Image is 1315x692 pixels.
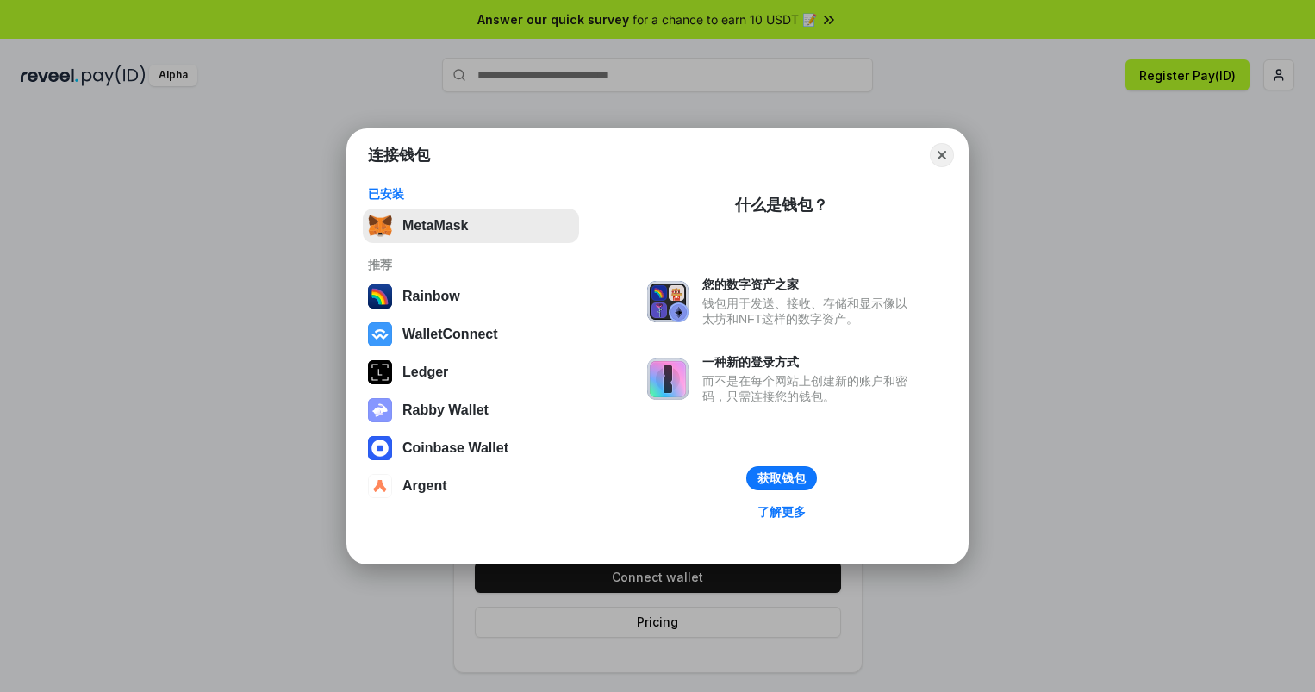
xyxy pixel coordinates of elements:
img: svg+xml,%3Csvg%20xmlns%3D%22http%3A%2F%2Fwww.w3.org%2F2000%2Fsvg%22%20width%3D%2228%22%20height%3... [368,360,392,384]
div: 您的数字资产之家 [702,277,916,292]
img: svg+xml,%3Csvg%20width%3D%22120%22%20height%3D%22120%22%20viewBox%3D%220%200%20120%20120%22%20fil... [368,284,392,309]
img: svg+xml,%3Csvg%20xmlns%3D%22http%3A%2F%2Fwww.w3.org%2F2000%2Fsvg%22%20fill%3D%22none%22%20viewBox... [368,398,392,422]
img: svg+xml,%3Csvg%20xmlns%3D%22http%3A%2F%2Fwww.w3.org%2F2000%2Fsvg%22%20fill%3D%22none%22%20viewBox... [647,358,689,400]
button: Coinbase Wallet [363,431,579,465]
img: svg+xml,%3Csvg%20xmlns%3D%22http%3A%2F%2Fwww.w3.org%2F2000%2Fsvg%22%20fill%3D%22none%22%20viewBox... [647,281,689,322]
div: MetaMask [402,218,468,234]
h1: 连接钱包 [368,145,430,165]
button: Rabby Wallet [363,393,579,427]
a: 了解更多 [747,501,816,523]
div: 获取钱包 [757,471,806,486]
img: svg+xml,%3Csvg%20fill%3D%22none%22%20height%3D%2233%22%20viewBox%3D%220%200%2035%2033%22%20width%... [368,214,392,238]
div: Coinbase Wallet [402,440,508,456]
button: 获取钱包 [746,466,817,490]
img: svg+xml,%3Csvg%20width%3D%2228%22%20height%3D%2228%22%20viewBox%3D%220%200%2028%2028%22%20fill%3D... [368,436,392,460]
button: Close [930,143,954,167]
button: WalletConnect [363,317,579,352]
button: Ledger [363,355,579,390]
img: svg+xml,%3Csvg%20width%3D%2228%22%20height%3D%2228%22%20viewBox%3D%220%200%2028%2028%22%20fill%3D... [368,474,392,498]
button: MetaMask [363,209,579,243]
div: WalletConnect [402,327,498,342]
div: 已安装 [368,186,574,202]
div: 推荐 [368,257,574,272]
div: Rainbow [402,289,460,304]
div: 而不是在每个网站上创建新的账户和密码，只需连接您的钱包。 [702,373,916,404]
div: Ledger [402,365,448,380]
div: 一种新的登录方式 [702,354,916,370]
div: Rabby Wallet [402,402,489,418]
div: Argent [402,478,447,494]
button: Rainbow [363,279,579,314]
img: svg+xml,%3Csvg%20width%3D%2228%22%20height%3D%2228%22%20viewBox%3D%220%200%2028%2028%22%20fill%3D... [368,322,392,346]
div: 了解更多 [757,504,806,520]
button: Argent [363,469,579,503]
div: 什么是钱包？ [735,195,828,215]
div: 钱包用于发送、接收、存储和显示像以太坊和NFT这样的数字资产。 [702,296,916,327]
